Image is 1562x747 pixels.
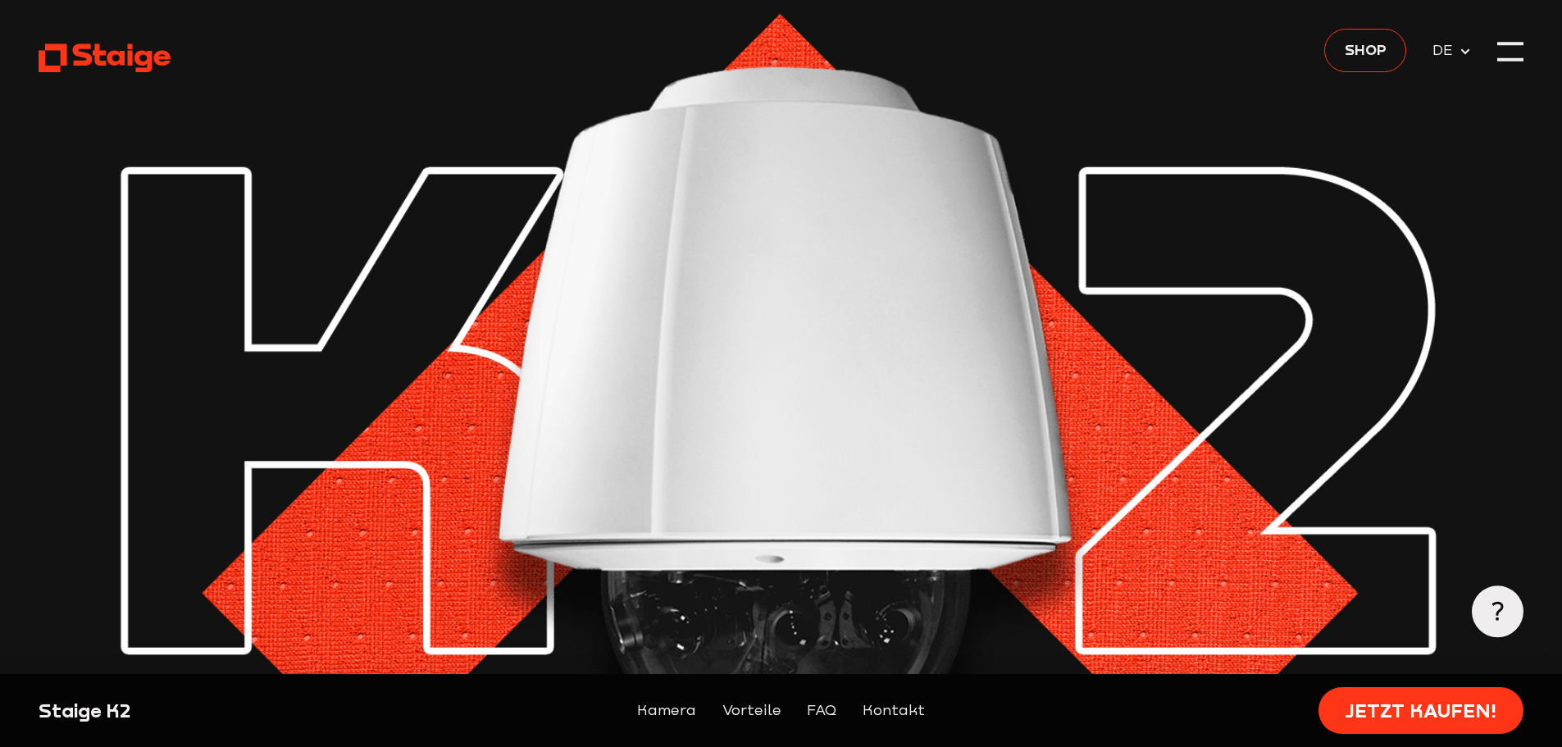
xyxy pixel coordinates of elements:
[39,698,395,724] div: Staige K2
[637,699,696,722] a: Kamera
[807,699,836,722] a: FAQ
[863,699,925,722] a: Kontakt
[722,699,781,722] a: Vorteile
[1432,39,1459,61] span: DE
[1345,38,1387,61] span: Shop
[1324,29,1406,72] a: Shop
[1318,687,1523,734] a: Jetzt kaufen!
